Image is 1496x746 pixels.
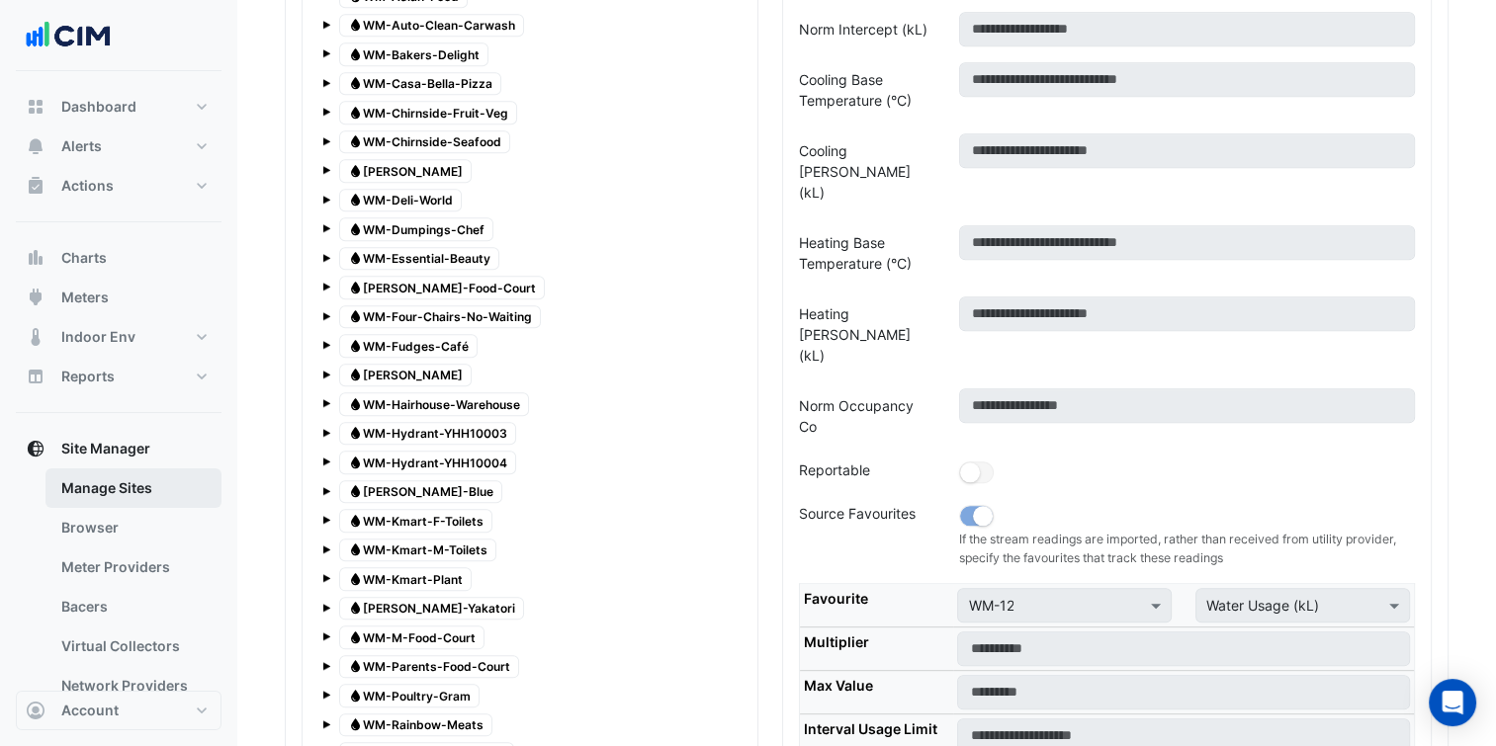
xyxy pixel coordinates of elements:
fa-icon: Water [348,455,363,469]
span: WM-Casa-Bella-Pizza [339,72,501,96]
a: Manage Sites [45,468,221,508]
fa-icon: Water [348,688,363,703]
button: Alerts [16,126,221,166]
span: WM-Fudges-Café [339,334,478,358]
fa-icon: Water [348,396,363,411]
fa-icon: Water [348,659,363,674]
button: Actions [16,166,221,206]
span: WM-Bakers-Delight [339,42,488,66]
button: Meters [16,278,221,317]
span: Account [61,701,119,720]
app-icon: Dashboard [26,97,45,117]
button: Reports [16,357,221,396]
fa-icon: Water [348,134,363,149]
small: If the stream readings are imported, rather than received from utility provider, specify the favo... [959,531,1415,567]
span: WM-Poultry-Gram [339,684,480,707]
fa-icon: Water [348,251,363,266]
img: Company Logo [24,16,113,55]
button: Charts [16,238,221,278]
fa-icon: Water [348,426,363,441]
span: Reports [61,367,115,386]
span: WM-Hydrant-YHH10004 [339,451,516,474]
app-icon: Charts [26,248,45,268]
span: WM-Chirnside-Fruit-Veg [339,101,517,124]
a: Bacers [45,587,221,626]
span: [PERSON_NAME]-Yakatori [339,597,524,621]
th: Max Value [800,671,953,714]
span: WM-Essential-Beauty [339,247,499,271]
span: Site Manager [61,439,150,458]
span: WM-Hydrant-YHH10003 [339,422,516,446]
fa-icon: Water [348,309,363,324]
fa-icon: Water [348,76,363,91]
div: Open Intercom Messenger [1429,679,1476,726]
span: WM-Rainbow-Meats [339,713,492,737]
app-icon: Indoor Env [26,327,45,347]
fa-icon: Water [348,368,363,382]
button: Account [16,691,221,730]
fa-icon: Water [348,163,363,178]
span: WM-Four-Chairs-No-Waiting [339,305,541,329]
span: WM-Deli-World [339,189,462,212]
label: Heating Base Temperature (°C) [799,225,935,281]
span: Meters [61,288,109,307]
a: Network Providers [45,666,221,705]
fa-icon: Water [348,717,363,732]
span: [PERSON_NAME]-Food-Court [339,276,545,299]
app-icon: Alerts [26,136,45,156]
fa-icon: Water [348,542,363,557]
label: Norm Occupancy Co [799,388,935,444]
th: Favourite [800,584,953,627]
a: Meter Providers [45,547,221,587]
button: Site Manager [16,429,221,468]
app-icon: Meters [26,288,45,307]
fa-icon: Water [348,629,363,644]
span: WM-Hairhouse-Warehouse [339,392,529,416]
span: Dashboard [61,97,136,117]
th: Multiplier [800,627,953,671]
span: WM-Auto-Clean-Carwash [339,14,524,38]
span: Indoor Env [61,327,135,347]
span: Charts [61,248,107,268]
label: Source Favourites [799,503,916,531]
fa-icon: Water [348,193,363,207]
span: [PERSON_NAME]-Blue [339,480,502,504]
app-icon: Reports [26,367,45,386]
fa-icon: Water [348,18,363,33]
fa-icon: Water [348,601,363,616]
a: Browser [45,508,221,547]
fa-icon: Water [348,513,363,528]
fa-icon: Water [348,571,363,586]
app-icon: Actions [26,176,45,196]
fa-icon: Water [348,221,363,236]
span: WM-Kmart-M-Toilets [339,539,496,562]
fa-icon: Water [348,105,363,120]
button: Indoor Env [16,317,221,357]
fa-icon: Water [348,484,363,499]
span: WM-M-Food-Court [339,625,484,649]
span: WM-Dumpings-Chef [339,217,493,241]
span: WM-Parents-Food-Court [339,655,519,679]
label: Cooling Base Temperature (°C) [799,62,935,118]
span: WM-Chirnside-Seafood [339,130,510,154]
label: Norm Intercept (kL) [799,12,927,46]
fa-icon: Water [348,280,363,294]
a: Virtual Collectors [45,626,221,666]
label: Reportable [799,459,870,487]
label: Cooling [PERSON_NAME] (kL) [799,133,935,209]
label: Heating [PERSON_NAME] (kL) [799,296,935,373]
button: Dashboard [16,87,221,126]
span: [PERSON_NAME] [339,364,472,387]
span: WM-Kmart-Plant [339,567,472,591]
span: WM-Kmart-F-Toilets [339,509,492,533]
span: Actions [61,176,114,196]
app-icon: Site Manager [26,439,45,458]
fa-icon: Water [348,46,363,61]
div: Please select Equipment first [1184,588,1422,622]
fa-icon: Water [348,338,363,353]
span: Alerts [61,136,102,156]
span: [PERSON_NAME] [339,159,472,183]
